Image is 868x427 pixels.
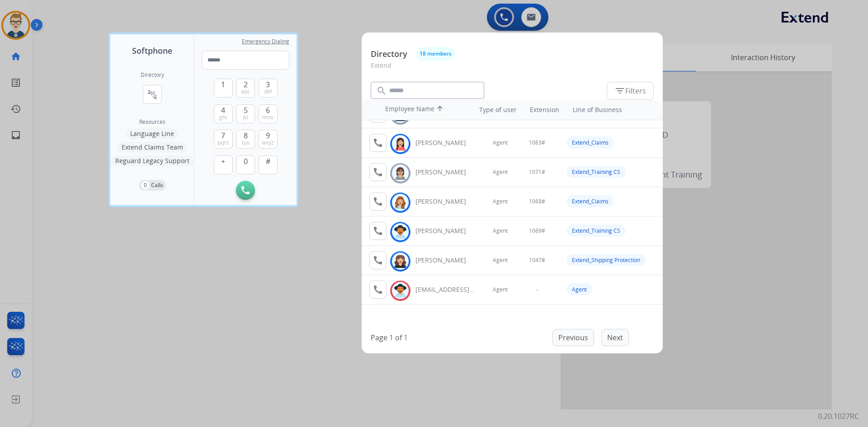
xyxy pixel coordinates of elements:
mat-icon: call [373,284,383,295]
span: Agent [493,286,508,293]
img: avatar [394,254,407,268]
th: Line of Business [568,101,658,119]
button: Reguard Legacy Support [111,155,194,166]
button: Filters [607,82,654,100]
div: [PERSON_NAME] [415,197,476,206]
button: + [214,155,233,174]
span: 8 [244,130,248,141]
button: 7pqrs [214,130,233,149]
mat-icon: call [373,167,383,178]
button: 3def [259,79,278,98]
button: 5jkl [236,104,255,123]
p: Page [371,332,387,343]
span: Agent [493,198,508,205]
mat-icon: call [373,196,383,207]
button: 0 [236,155,255,174]
span: abc [241,88,250,95]
img: avatar [394,137,407,151]
span: Agent [493,139,508,146]
span: Emergency Dialing [242,38,289,45]
span: 1 [221,79,225,90]
img: avatar [394,284,407,298]
button: 6mno [259,104,278,123]
span: Filters [614,85,646,96]
div: Extend_Claims [566,136,614,149]
mat-icon: filter_list [614,85,625,96]
div: [PERSON_NAME] [415,256,476,265]
span: 5 [244,105,248,116]
div: [PERSON_NAME] [415,226,476,235]
span: 1069# [529,227,545,235]
button: 2abc [236,79,255,98]
span: ghi [219,114,227,121]
span: 1068# [529,198,545,205]
button: 4ghi [214,104,233,123]
button: 9wxyz [259,130,278,149]
h2: Directory [141,71,164,79]
img: call-button [241,186,250,194]
img: avatar [394,225,407,239]
span: mno [262,114,274,121]
span: def [264,88,272,95]
div: Extend_Claims [566,195,614,207]
p: Extend [371,61,654,77]
button: # [259,155,278,174]
button: 18 members [416,47,455,61]
span: jkl [243,114,248,121]
button: 0Calls [139,180,166,191]
mat-icon: call [373,225,383,236]
span: 3 [266,79,270,90]
span: 1063# [529,139,545,146]
p: Directory [371,48,407,60]
div: Extend_Training CS [566,166,626,178]
span: 6 [266,105,270,116]
p: 0.20.1027RC [818,411,859,422]
mat-icon: call [373,255,383,266]
span: Softphone [132,44,172,57]
div: Extend_Training CS [566,225,626,237]
span: Agent [493,169,508,176]
span: Resources [139,118,165,126]
span: # [266,156,270,167]
span: + [221,156,225,167]
p: Calls [151,181,163,189]
div: [PERSON_NAME] [415,168,476,177]
span: 2 [244,79,248,90]
span: Agent [493,257,508,264]
mat-icon: search [376,85,387,96]
span: 0 [244,156,248,167]
mat-icon: call [373,137,383,148]
p: of [395,332,402,343]
span: 9 [266,130,270,141]
span: 7 [221,130,225,141]
img: avatar [394,196,407,210]
div: Agent [566,283,592,296]
button: 8tuv [236,130,255,149]
th: Extension [525,101,564,119]
div: Extend_Shipping Protection [566,254,646,266]
th: Employee Name [381,100,462,120]
span: 1047# [529,257,545,264]
img: avatar [394,166,407,180]
mat-icon: connect_without_contact [147,89,158,100]
button: Extend Claims Team [117,142,188,153]
span: - [536,286,538,293]
p: 0 [142,181,149,189]
span: tuv [242,139,250,146]
span: Agent [493,227,508,235]
span: 1071# [529,169,545,176]
div: [PERSON_NAME] [415,138,476,147]
button: 1 [214,79,233,98]
mat-icon: arrow_upward [434,104,445,115]
button: Language Line [126,128,179,139]
div: [EMAIL_ADDRESS][DOMAIN_NAME] [415,285,476,294]
span: wxyz [262,139,274,146]
th: Type of user [467,101,521,119]
span: 4 [221,105,225,116]
span: pqrs [217,139,229,146]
